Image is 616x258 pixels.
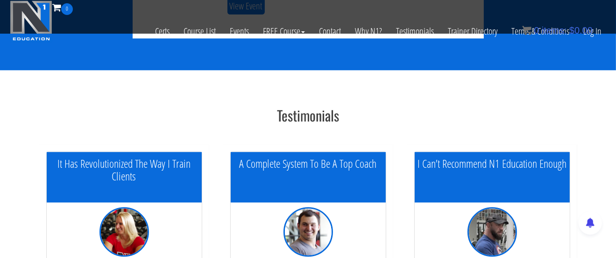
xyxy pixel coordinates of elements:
a: 0 [52,1,73,14]
span: 0 [534,25,539,36]
span: items: [542,25,566,36]
a: Trainer Directory [441,15,504,48]
span: $ [569,25,574,36]
img: n1-education [10,0,52,43]
h5: I Can’t Recommend N1 Education Enough [415,158,570,170]
a: Contact [312,15,348,48]
img: testimonial [99,207,149,257]
h5: It Has Revolutionized The Way I Train Clients [47,158,202,182]
a: Testimonials [389,15,441,48]
a: Certs [148,15,177,48]
a: Why N1? [348,15,389,48]
img: testimonial [283,207,333,257]
a: 0 items: $0.00 [522,25,593,36]
a: Events [223,15,256,48]
a: FREE Course [256,15,312,48]
a: Log In [576,15,609,48]
a: Terms & Conditions [504,15,576,48]
h5: A Complete System To Be A Top Coach [231,158,386,170]
h2: Testimonials [39,107,577,123]
span: 0 [61,3,73,15]
bdi: 0.00 [569,25,593,36]
a: Course List [177,15,223,48]
img: icon11.png [522,26,531,35]
img: testimonial [467,207,517,257]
